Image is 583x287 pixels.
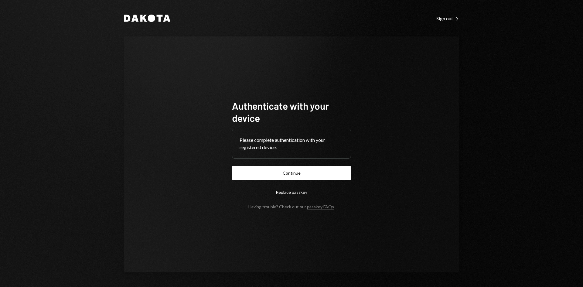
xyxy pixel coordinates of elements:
[232,185,351,199] button: Replace passkey
[248,204,335,209] div: Having trouble? Check out our .
[436,15,459,22] a: Sign out
[232,166,351,180] button: Continue
[307,204,334,210] a: passkey FAQs
[240,136,343,151] div: Please complete authentication with your registered device.
[232,100,351,124] h1: Authenticate with your device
